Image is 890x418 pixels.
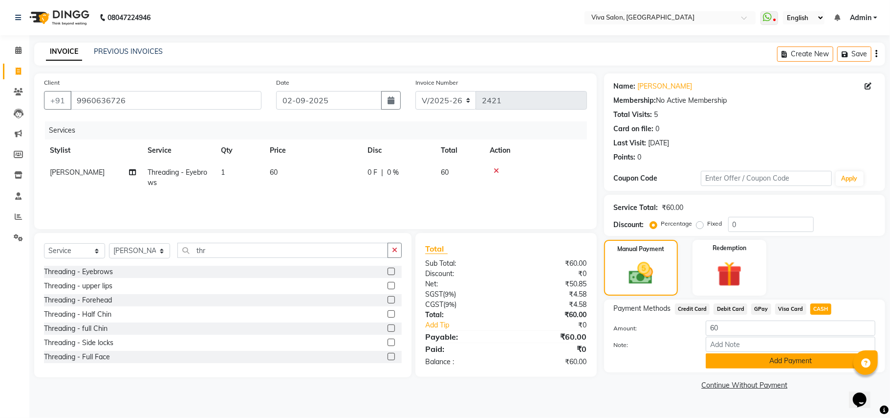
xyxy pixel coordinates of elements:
[706,353,875,369] button: Add Payment
[270,168,278,177] span: 60
[506,300,594,310] div: ₹4.58
[44,267,113,277] div: Threading - Eyebrows
[614,124,654,134] div: Card on file:
[614,81,636,92] div: Name:
[484,139,587,162] th: Action
[415,78,458,87] label: Invoice Number
[46,43,82,61] a: INVOICE
[44,338,113,348] div: Threading - Side locks
[425,244,448,254] span: Total
[70,91,261,110] input: Search by Name/Mobile/Email/Code
[276,78,289,87] label: Date
[607,324,698,333] label: Amount:
[810,303,831,315] span: CASH
[381,167,383,178] span: |
[44,352,110,362] div: Threading - Full Face
[221,168,225,177] span: 1
[713,244,746,253] label: Redemption
[836,171,864,186] button: Apply
[850,13,871,23] span: Admin
[614,303,671,314] span: Payment Methods
[418,258,506,269] div: Sub Total:
[418,300,506,310] div: ( )
[445,301,455,308] span: 9%
[607,341,698,349] label: Note:
[506,258,594,269] div: ₹60.00
[418,269,506,279] div: Discount:
[661,219,693,228] label: Percentage
[606,380,883,391] a: Continue Without Payment
[638,81,693,92] a: [PERSON_NAME]
[44,91,71,110] button: +91
[418,343,506,355] div: Paid:
[368,167,377,178] span: 0 F
[701,171,832,186] input: Enter Offer / Coupon Code
[44,324,108,334] div: Threading - full Chin
[425,300,443,309] span: CGST
[614,95,656,106] div: Membership:
[44,281,112,291] div: Threading - upper lips
[621,259,660,287] img: _cash.svg
[506,269,594,279] div: ₹0
[418,279,506,289] div: Net:
[706,337,875,352] input: Add Note
[649,138,670,148] div: [DATE]
[387,167,399,178] span: 0 %
[614,220,644,230] div: Discount:
[25,4,92,31] img: logo
[775,303,806,315] span: Visa Card
[506,331,594,343] div: ₹60.00
[777,46,833,62] button: Create New
[94,47,163,56] a: PREVIOUS INVOICES
[506,310,594,320] div: ₹60.00
[654,110,658,120] div: 5
[714,303,747,315] span: Debit Card
[614,203,658,213] div: Service Total:
[418,331,506,343] div: Payable:
[506,343,594,355] div: ₹0
[44,139,142,162] th: Stylist
[418,289,506,300] div: ( )
[362,139,435,162] th: Disc
[418,357,506,367] div: Balance :
[142,139,215,162] th: Service
[656,124,660,134] div: 0
[614,152,636,163] div: Points:
[445,290,454,298] span: 9%
[675,303,710,315] span: Credit Card
[215,139,264,162] th: Qty
[506,279,594,289] div: ₹50.85
[614,173,701,184] div: Coupon Code
[662,203,684,213] div: ₹60.00
[108,4,151,31] b: 08047224946
[837,46,871,62] button: Save
[148,168,207,187] span: Threading - Eyebrows
[708,219,722,228] label: Fixed
[638,152,642,163] div: 0
[45,121,594,139] div: Services
[44,78,60,87] label: Client
[617,245,664,254] label: Manual Payment
[441,168,449,177] span: 60
[177,243,388,258] input: Search or Scan
[425,290,443,299] span: SGST
[751,303,771,315] span: GPay
[521,320,594,330] div: ₹0
[849,379,880,408] iframe: chat widget
[614,138,647,148] div: Last Visit:
[614,110,652,120] div: Total Visits:
[506,357,594,367] div: ₹60.00
[614,95,875,106] div: No Active Membership
[435,139,484,162] th: Total
[50,168,105,177] span: [PERSON_NAME]
[44,295,112,305] div: Threading - Forehead
[418,310,506,320] div: Total:
[706,321,875,336] input: Amount
[264,139,362,162] th: Price
[418,320,521,330] a: Add Tip
[44,309,111,320] div: Threading - Half Chin
[709,258,750,290] img: _gift.svg
[506,289,594,300] div: ₹4.58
